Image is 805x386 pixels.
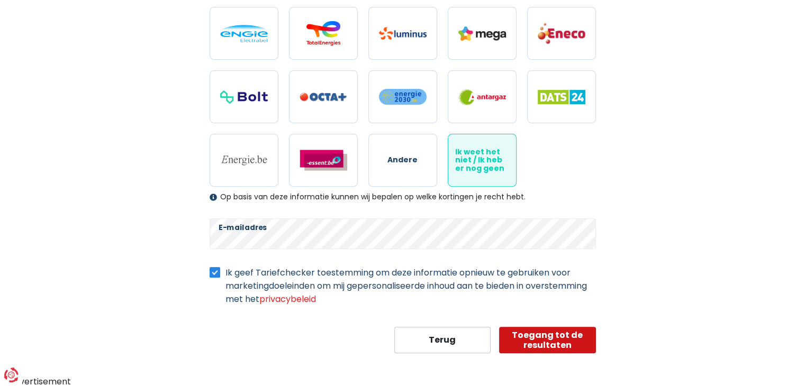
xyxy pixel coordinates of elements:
[300,93,347,102] img: Octa+
[458,26,506,41] img: Mega
[210,192,596,201] div: Op basis van deze informatie kunnen wij bepalen op welke kortingen je recht hebt.
[220,154,268,166] img: Energie.be
[220,90,268,104] img: Bolt
[220,25,268,42] img: Engie / Electrabel
[458,89,506,105] img: Antargaz
[225,266,596,306] label: Ik geef Tariefchecker toestemming om deze informatie opnieuw te gebruiken voor marketingdoeleinde...
[379,88,427,105] img: Energie2030
[538,90,585,104] img: Dats 24
[538,22,585,44] img: Eneco
[300,21,347,46] img: Total Energies / Lampiris
[259,293,316,305] a: privacybeleid
[455,148,509,172] span: Ik weet het niet / Ik heb er nog geen
[379,27,427,40] img: Luminus
[394,327,491,353] button: Terug
[300,150,347,171] img: Essent
[499,327,596,353] button: Toegang tot de resultaten
[387,156,418,164] span: Andere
